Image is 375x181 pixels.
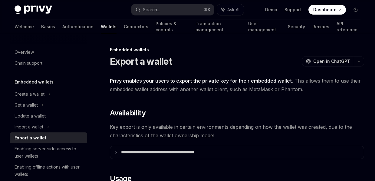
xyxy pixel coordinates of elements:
span: Open in ChatGPT [313,58,350,64]
div: Enabling offline actions with user wallets [15,163,84,178]
a: Update a wallet [10,111,87,121]
div: Overview [15,49,34,56]
a: API reference [337,19,360,34]
a: Welcome [15,19,34,34]
div: Embedded wallets [110,47,364,53]
div: Update a wallet [15,112,46,120]
button: Ask AI [217,4,244,15]
a: Policies & controls [156,19,188,34]
a: Authentication [62,19,94,34]
span: Availability [110,108,146,118]
a: Enabling offline actions with user wallets [10,162,87,180]
a: Enabling server-side access to user wallets [10,143,87,162]
a: Demo [265,7,277,13]
button: Open in ChatGPT [302,56,354,67]
div: Search... [143,6,160,13]
button: Search...⌘K [131,4,214,15]
div: Export a wallet [15,134,46,142]
span: Key export is only available in certain environments depending on how the wallet was created, due... [110,123,364,140]
a: Export a wallet [10,132,87,143]
a: Recipes [312,19,329,34]
a: Basics [41,19,55,34]
span: Ask AI [227,7,239,13]
a: Chain support [10,58,87,69]
h1: Export a wallet [110,56,172,67]
div: Import a wallet [15,123,43,131]
span: . This allows them to use their embedded wallet address with another wallet client, such as MetaM... [110,77,364,94]
h5: Embedded wallets [15,78,54,86]
div: Create a wallet [15,90,44,98]
span: ⌘ K [204,7,210,12]
a: Connectors [124,19,148,34]
a: Overview [10,47,87,58]
img: dark logo [15,5,52,14]
div: Enabling server-side access to user wallets [15,145,84,160]
span: Dashboard [313,7,337,13]
a: Dashboard [308,5,346,15]
button: Toggle dark mode [351,5,360,15]
a: Transaction management [196,19,241,34]
strong: Privy enables your users to export the private key for their embedded wallet [110,78,292,84]
a: Security [288,19,305,34]
a: Wallets [101,19,117,34]
div: Get a wallet [15,101,38,109]
a: Support [285,7,301,13]
div: Chain support [15,60,42,67]
a: User management [248,19,281,34]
